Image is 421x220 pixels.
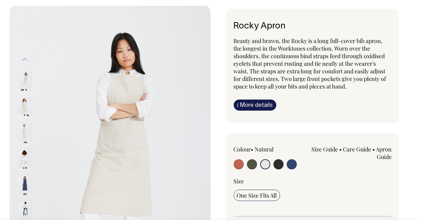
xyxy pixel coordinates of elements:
[20,52,29,67] button: Previous
[234,145,297,153] div: Colour
[234,177,392,185] div: Size
[237,101,239,108] span: i
[255,145,274,153] label: Natural
[234,37,386,90] span: Beauty and brawn, the Rocky is a long full-cover bib apron, the longest in the Worktones collecti...
[339,145,342,153] span: •
[311,145,338,153] a: Size Guide
[18,174,32,197] img: indigo
[234,21,392,31] h1: Rocky Apron
[372,145,375,153] span: •
[234,100,276,111] a: iMore details
[343,145,371,153] a: Care Guide
[18,123,32,145] img: natural
[251,145,254,153] span: •
[18,149,32,171] img: natural
[234,190,280,201] input: One Size Fits All
[237,192,277,199] span: One Size Fits All
[376,145,392,161] a: Apron Guide
[18,71,32,93] img: natural
[18,97,32,119] img: natural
